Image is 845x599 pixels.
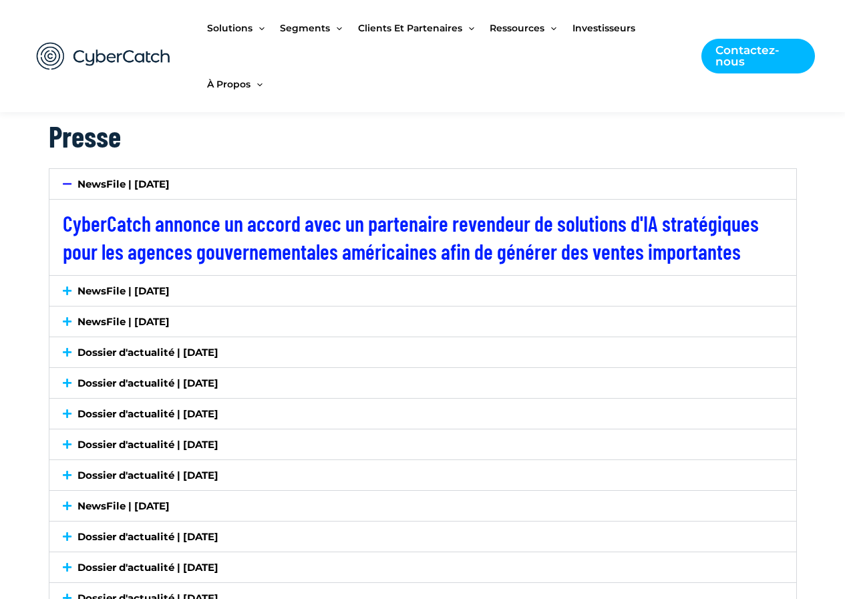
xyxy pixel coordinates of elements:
[358,22,462,34] font: Clients et partenaires
[77,178,170,190] font: NewsFile | [DATE]
[49,118,121,154] font: Presse
[490,22,544,34] font: Ressources
[23,29,184,84] img: CyberCatch
[77,530,218,543] font: Dossier d'actualité | [DATE]
[49,199,796,275] div: NewsFile | [DATE]
[77,561,218,574] font: Dossier d'actualité | [DATE]
[77,284,170,297] font: NewsFile | [DATE]
[49,460,796,490] div: Dossier d'actualité | [DATE]
[77,407,218,420] font: Dossier d'actualité | [DATE]
[49,552,796,582] div: Dossier d'actualité | [DATE]
[77,346,218,359] font: Dossier d'actualité | [DATE]
[49,491,796,521] div: NewsFile | [DATE]
[701,39,815,73] a: Contactez-nous
[49,429,796,459] div: Dossier d'actualité | [DATE]
[49,522,796,552] div: Dossier d'actualité | [DATE]
[63,210,759,264] a: CyberCatch annonce un accord avec un partenaire revendeur de solutions d'IA stratégiques pour les...
[77,438,218,451] font: Dossier d'actualité | [DATE]
[280,22,330,34] font: Segments
[49,368,796,398] div: Dossier d'actualité | [DATE]
[49,276,796,306] div: NewsFile | [DATE]
[77,500,170,512] font: NewsFile | [DATE]
[49,399,796,429] div: Dossier d'actualité | [DATE]
[49,307,796,337] div: NewsFile | [DATE]
[715,43,780,68] font: Contactez-nous
[572,22,635,34] font: Investisseurs
[49,169,796,199] div: NewsFile | [DATE]
[77,469,218,481] font: Dossier d'actualité | [DATE]
[77,315,170,328] font: NewsFile | [DATE]
[207,22,252,34] font: Solutions
[77,377,218,389] font: Dossier d'actualité | [DATE]
[49,337,796,367] div: Dossier d'actualité | [DATE]
[250,56,263,112] span: Menu Basculer
[207,78,250,90] font: À propos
